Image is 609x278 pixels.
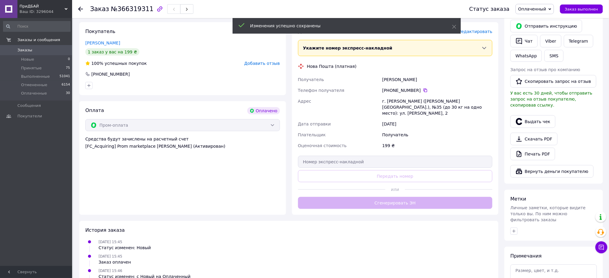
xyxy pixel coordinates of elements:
span: Покупатели [17,113,42,119]
span: Укажите номер экспресс-накладной [303,46,393,50]
div: [PHONE_NUMBER] [382,87,492,93]
div: успешных покупок [85,60,147,66]
div: Нова Пошта (платная) [306,63,358,69]
button: Отправить инструкцию [510,20,582,32]
div: Ваш ID: 3296044 [20,9,72,14]
a: WhatsApp [510,50,542,62]
div: [DATE] [381,119,494,129]
div: [PHONE_NUMBER] [91,71,130,77]
div: Получатель [381,129,494,140]
span: [DATE] 15:45 [99,240,122,244]
input: Номер экспресс-накладной [298,156,493,168]
div: Статус заказа [469,6,510,12]
div: [PERSON_NAME] [381,74,494,85]
span: Дата отправки [298,122,331,126]
div: Статус изменен: Новый [99,245,151,251]
span: №366319311 [111,5,154,13]
button: Заказ выполнен [560,5,603,14]
span: Заказы [17,47,32,53]
span: Сообщения [17,103,41,108]
span: Заказ [90,5,109,13]
span: Отмененные [21,82,47,88]
span: [DATE] 15:45 [99,254,122,258]
a: Печать PDF [510,148,555,160]
span: Редактировать [459,29,492,34]
span: Заказ выполнен [565,7,598,11]
div: [FC_Acquiring] Prom marketplace [PERSON_NAME] (Активирован) [85,143,280,149]
span: Покупатель [85,29,115,34]
div: Изменения успешно сохранены [250,23,437,29]
span: 51041 [59,74,70,79]
div: Средства будут зачислены на расчетный счет [85,136,280,149]
span: 0 [68,57,70,62]
span: Получатель [298,77,324,82]
span: Примечания [510,253,542,259]
a: Скачать PDF [510,133,558,145]
span: Оплаченный [518,7,546,11]
button: Чат [510,35,538,47]
span: Метки [510,196,526,202]
button: Скопировать запрос на отзыв [510,75,596,88]
span: Добавить отзыв [244,61,280,66]
button: Чат с покупателем [595,241,607,253]
button: Вернуть деньги покупателю [510,165,594,178]
span: Адрес [298,99,311,104]
span: Оценочная стоимость [298,143,347,148]
input: Поиск [3,21,71,32]
span: ПриДБАЙ [20,4,65,9]
span: Плательщик [298,132,326,137]
div: 199 ₴ [381,140,494,151]
div: 1 заказ у вас на 199 ₴ [85,48,139,56]
button: SMS [544,50,564,62]
span: Новые [21,57,34,62]
span: Запрос на отзыв про компанию [510,67,580,72]
div: г. [PERSON_NAME] ([PERSON_NAME][GEOGRAPHIC_DATA].), №35 (до 30 кг на одно место): ул. [PERSON_NAM... [381,96,494,119]
button: Выдать чек [510,115,556,128]
span: 100% [91,61,103,66]
a: Telegram [564,35,593,47]
span: Принятые [21,65,42,71]
span: [DATE] 15:46 [99,269,122,273]
span: 6154 [62,82,70,88]
a: Viber [540,35,561,47]
div: Заказ оплачен [99,259,131,265]
span: Выполненные [21,74,50,79]
a: [PERSON_NAME] [85,41,120,45]
div: Вернуться назад [78,6,83,12]
span: 75 [66,65,70,71]
span: История заказа [85,227,125,233]
span: или [385,186,405,192]
span: Телефон получателя [298,88,345,93]
span: Личные заметки, которые видите только вы. По ним можно фильтровать заказы [510,205,586,222]
span: Заказы и сообщения [17,37,60,43]
span: У вас есть 30 дней, чтобы отправить запрос на отзыв покупателю, скопировав ссылку. [510,91,592,107]
span: Оплата [85,107,104,113]
span: 30 [66,91,70,96]
div: Оплачено [247,107,280,114]
span: Оплаченные [21,91,47,96]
